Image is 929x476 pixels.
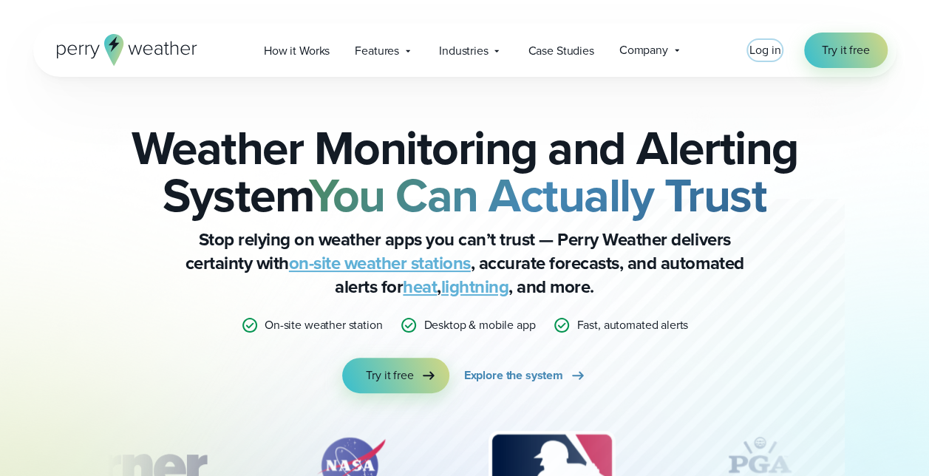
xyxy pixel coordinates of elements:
[464,358,587,393] a: Explore the system
[749,41,780,59] a: Log in
[822,41,869,59] span: Try it free
[107,124,823,219] h2: Weather Monitoring and Alerting System
[169,228,760,299] p: Stop relying on weather apps you can’t trust — Perry Weather delivers certainty with , accurate f...
[749,41,780,58] span: Log in
[366,367,413,384] span: Try it free
[576,316,688,334] p: Fast, automated alerts
[441,273,509,300] a: lightning
[528,42,593,60] span: Case Studies
[515,35,606,66] a: Case Studies
[355,42,399,60] span: Features
[289,250,471,276] a: on-site weather stations
[264,42,330,60] span: How it Works
[403,273,437,300] a: heat
[309,160,766,230] strong: You Can Actually Trust
[804,33,887,68] a: Try it free
[619,41,668,59] span: Company
[423,316,535,334] p: Desktop & mobile app
[265,316,383,334] p: On-site weather station
[464,367,563,384] span: Explore the system
[251,35,342,66] a: How it Works
[439,42,489,60] span: Industries
[342,358,449,393] a: Try it free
